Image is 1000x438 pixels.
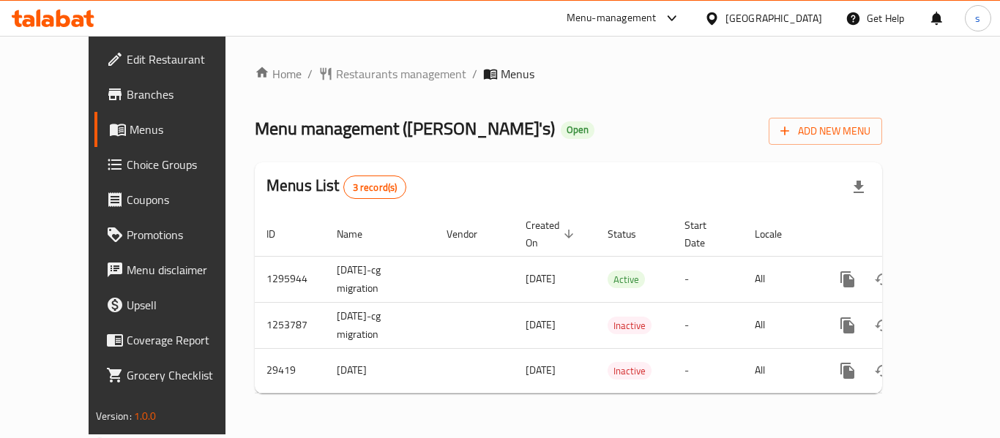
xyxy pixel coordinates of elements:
a: Coverage Report [94,322,255,358]
div: Menu-management [567,10,657,27]
td: All [743,256,818,302]
span: Name [337,225,381,243]
span: 1.0.0 [134,407,157,426]
span: Upsell [127,296,244,314]
span: Coverage Report [127,331,244,349]
span: Promotions [127,226,244,243]
td: - [673,348,743,393]
a: Grocery Checklist [94,358,255,393]
a: Upsell [94,287,255,322]
span: Edit Restaurant [127,50,244,68]
td: 1295944 [255,256,325,302]
span: Open [561,124,594,136]
table: enhanced table [255,212,982,393]
td: All [743,302,818,348]
div: Total records count [343,175,407,199]
td: 1253787 [255,302,325,348]
span: Locale [755,225,801,243]
span: Version: [96,407,132,426]
nav: breadcrumb [255,65,882,83]
a: Menu disclaimer [94,252,255,287]
span: Vendor [447,225,496,243]
span: Add New Menu [780,122,870,140]
th: Actions [818,212,982,257]
button: Change Status [865,353,900,388]
div: Active [608,271,645,288]
a: Restaurants management [318,65,466,83]
span: Inactive [608,363,652,380]
td: [DATE]-cg migration [325,256,435,302]
span: Menu management ( [PERSON_NAME]'s ) [255,112,555,145]
div: Inactive [608,362,652,380]
a: Promotions [94,217,255,252]
span: 3 record(s) [344,181,406,195]
td: 29419 [255,348,325,393]
td: - [673,302,743,348]
span: Status [608,225,655,243]
span: [DATE] [526,360,556,380]
li: / [472,65,477,83]
span: Created On [526,216,578,252]
span: Menu disclaimer [127,261,244,279]
td: [DATE]-cg migration [325,302,435,348]
span: Choice Groups [127,156,244,173]
div: Inactive [608,317,652,334]
li: / [307,65,313,83]
span: ID [266,225,294,243]
a: Menus [94,112,255,147]
td: All [743,348,818,393]
a: Home [255,65,302,83]
a: Coupons [94,182,255,217]
span: Start Date [684,216,725,252]
button: more [830,353,865,388]
a: Choice Groups [94,147,255,182]
span: Grocery Checklist [127,366,244,384]
span: [DATE] [526,269,556,288]
a: Edit Restaurant [94,42,255,77]
button: more [830,308,865,343]
button: Add New Menu [769,118,882,145]
div: Open [561,121,594,139]
span: Inactive [608,317,652,334]
div: [GEOGRAPHIC_DATA] [725,10,822,26]
div: Export file [841,170,876,205]
a: Branches [94,77,255,112]
span: Restaurants management [336,65,466,83]
button: more [830,262,865,297]
span: Branches [127,86,244,103]
button: Change Status [865,308,900,343]
span: Active [608,271,645,288]
td: [DATE] [325,348,435,393]
span: Menus [130,121,244,138]
span: Coupons [127,191,244,208]
span: Menus [501,65,534,83]
span: [DATE] [526,315,556,334]
button: Change Status [865,262,900,297]
td: - [673,256,743,302]
span: s [975,10,980,26]
h2: Menus List [266,175,406,199]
